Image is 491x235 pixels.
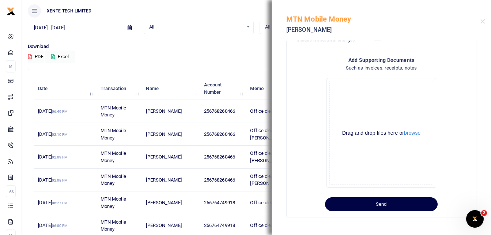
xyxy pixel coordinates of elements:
[52,109,68,113] small: 06:49 PM
[146,177,181,183] span: [PERSON_NAME]
[52,224,68,228] small: 06:00 PM
[44,8,94,14] span: XENTE TECH LIMITED
[28,22,122,34] input: select period
[101,174,126,186] span: MTN Mobile Money
[45,51,75,63] button: Excel
[250,200,317,205] span: Office cleaning Services [DATE]
[38,131,68,137] span: [DATE]
[34,77,97,100] th: Date: activate to sort column descending
[286,15,480,23] h5: MTN Mobile Money
[101,128,126,141] span: MTN Mobile Money
[204,154,235,160] span: 256768260466
[404,130,420,135] button: browse
[52,155,68,159] small: 02:09 PM
[204,177,235,183] span: 256768260466
[28,43,485,51] p: Download
[204,108,235,114] span: 256768260466
[200,77,246,100] th: Account Number: activate to sort column ascending
[204,200,235,205] span: 256764749918
[330,130,433,137] div: Drag and drop files here or
[146,131,181,137] span: [PERSON_NAME]
[52,133,68,137] small: 02:10 PM
[286,26,480,34] h5: [PERSON_NAME]
[250,174,317,186] span: Office cleaning Services [DATE] [PERSON_NAME]
[101,105,126,118] span: MTN Mobile Money
[295,56,467,64] h4: Add supporting Documents
[146,200,181,205] span: [PERSON_NAME]
[28,51,44,63] button: PDF
[6,185,16,197] li: Ac
[204,223,235,228] span: 256764749918
[97,77,142,100] th: Transaction: activate to sort column ascending
[250,223,317,228] span: Office cleaning Services [DATE]
[38,200,68,205] span: [DATE]
[7,8,15,14] a: logo-small logo-large logo-large
[481,210,487,216] span: 2
[250,128,317,141] span: Office cleaning Services [DATE] [PERSON_NAME]
[146,108,181,114] span: [PERSON_NAME]
[52,201,68,205] small: 06:27 PM
[265,23,359,31] span: All
[101,150,126,163] span: MTN Mobile Money
[466,210,484,228] iframe: Intercom live chat
[250,150,317,163] span: Office cleaning Services [DATE] [PERSON_NAME]
[6,60,16,72] li: M
[52,178,68,182] small: 02:08 PM
[204,131,235,137] span: 256768260466
[38,154,68,160] span: [DATE]
[250,108,316,114] span: Office cleaning services [DATE]
[325,197,438,211] button: Send
[142,77,200,100] th: Name: activate to sort column ascending
[326,78,436,188] div: File Uploader
[38,108,68,114] span: [DATE]
[146,154,181,160] span: [PERSON_NAME]
[246,77,321,100] th: Memo: activate to sort column ascending
[101,196,126,209] span: MTN Mobile Money
[146,223,181,228] span: [PERSON_NAME]
[480,19,485,24] button: Close
[101,219,126,232] span: MTN Mobile Money
[38,177,68,183] span: [DATE]
[149,23,243,31] span: All
[38,223,68,228] span: [DATE]
[7,7,15,16] img: logo-small
[295,64,467,72] h4: Such as invoices, receipts, notes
